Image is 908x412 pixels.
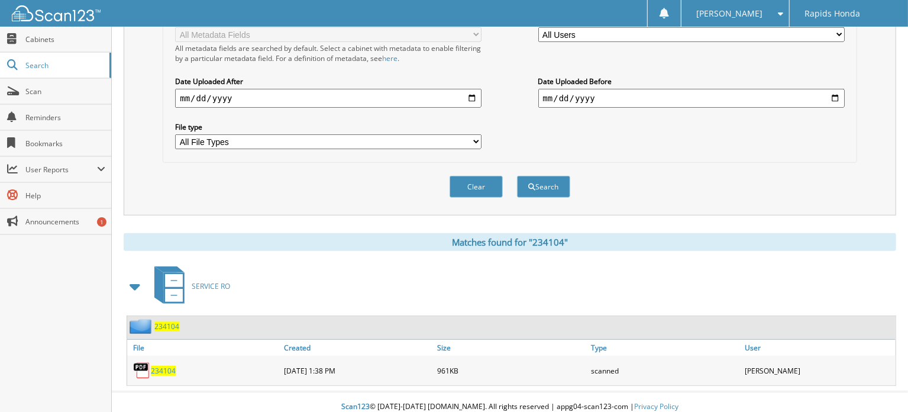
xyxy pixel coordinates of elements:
[450,176,503,198] button: Clear
[133,362,151,379] img: PDF.png
[25,139,105,149] span: Bookmarks
[12,5,101,21] img: scan123-logo-white.svg
[175,43,482,63] div: All metadata fields are searched by default. Select a cabinet with metadata to enable filtering b...
[281,340,435,356] a: Created
[435,340,589,356] a: Size
[804,10,860,17] span: Rapids Honda
[25,34,105,44] span: Cabinets
[634,401,678,411] a: Privacy Policy
[151,366,176,376] a: 234104
[192,281,230,291] span: SERVICE RO
[25,191,105,201] span: Help
[849,355,908,412] iframe: Chat Widget
[147,263,230,310] a: SERVICE RO
[538,76,845,86] label: Date Uploaded Before
[124,233,896,251] div: Matches found for "234104"
[25,165,97,175] span: User Reports
[742,340,896,356] a: User
[742,359,896,382] div: [PERSON_NAME]
[435,359,589,382] div: 961KB
[517,176,570,198] button: Search
[281,359,435,382] div: [DATE] 1:38 PM
[97,217,106,227] div: 1
[382,53,398,63] a: here
[154,321,179,331] a: 234104
[588,340,742,356] a: Type
[25,217,105,227] span: Announcements
[175,76,482,86] label: Date Uploaded After
[175,122,482,132] label: File type
[130,319,154,334] img: folder2.png
[25,86,105,96] span: Scan
[25,60,104,70] span: Search
[341,401,370,411] span: Scan123
[25,112,105,123] span: Reminders
[588,359,742,382] div: scanned
[697,10,763,17] span: [PERSON_NAME]
[175,89,482,108] input: start
[127,340,281,356] a: File
[538,89,845,108] input: end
